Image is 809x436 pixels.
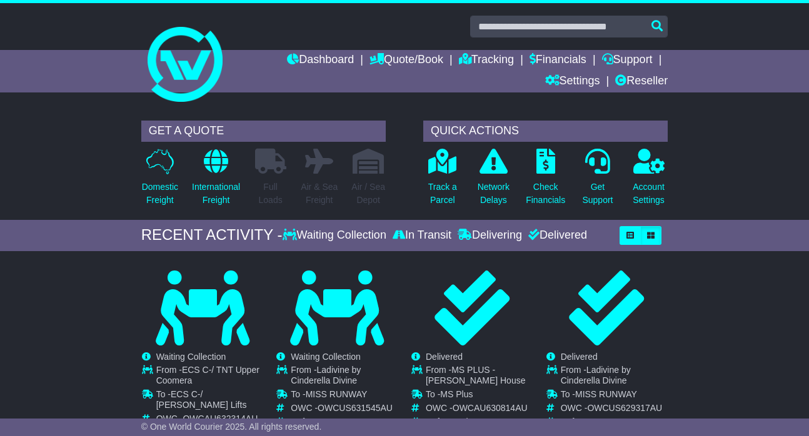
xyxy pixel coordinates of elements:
[291,403,398,417] td: OWC -
[156,389,263,414] td: To -
[141,226,283,244] div: RECENT ACTIVITY -
[561,365,668,389] td: From -
[426,365,533,389] td: From -
[615,71,668,92] a: Reseller
[426,389,533,403] td: To -
[453,403,528,413] span: OWCAU630814AU
[156,389,247,410] span: ECS C-/ [PERSON_NAME] Lifts
[291,352,361,362] span: Waiting Collection
[426,365,526,385] span: MS PLUS - [PERSON_NAME] House
[602,50,653,71] a: Support
[142,181,178,207] p: Domestic Freight
[191,148,241,214] a: InternationalFreight
[477,148,510,214] a: NetworkDelays
[318,403,393,413] span: OWCUS631545AU
[478,181,510,207] p: Network Delays
[561,417,668,427] td: Ref -
[525,148,566,214] a: CheckFinancials
[445,417,477,427] span: MS Plus
[291,389,398,403] td: To -
[575,389,637,399] span: MISS RUNWAY
[283,229,389,242] div: Waiting Collection
[561,365,631,385] span: Ladivine by Cinderella Divine
[287,50,354,71] a: Dashboard
[428,148,458,214] a: Track aParcel
[156,352,226,362] span: Waiting Collection
[306,389,368,399] span: MISS RUNWAY
[156,365,263,389] td: From -
[580,417,623,427] span: 100315754
[561,352,598,362] span: Delivered
[291,417,398,427] td: Ref -
[301,181,338,207] p: Air & Sea Freight
[633,181,665,207] p: Account Settings
[440,389,473,399] span: MS Plus
[632,148,665,214] a: AccountSettings
[141,148,179,214] a: DomesticFreight
[310,417,354,427] span: 100316787
[526,181,565,207] p: Check Financials
[351,181,385,207] p: Air / Sea Depot
[582,181,613,207] p: Get Support
[525,229,587,242] div: Delivered
[141,422,322,432] span: © One World Courier 2025. All rights reserved.
[183,414,258,424] span: OWCAU632314AU
[426,417,533,427] td: Ref -
[561,403,668,417] td: OWC -
[561,389,668,403] td: To -
[587,403,662,413] span: OWCUS629317AU
[291,365,361,385] span: Ladivine by Cinderella Divine
[530,50,586,71] a: Financials
[428,181,457,207] p: Track a Parcel
[291,365,398,389] td: From -
[423,121,668,142] div: QUICK ACTIONS
[389,229,455,242] div: In Transit
[255,181,286,207] p: Full Loads
[192,181,240,207] p: International Freight
[455,229,525,242] div: Delivering
[156,365,259,385] span: ECS C-/ TNT Upper Coomera
[581,148,613,214] a: GetSupport
[459,50,514,71] a: Tracking
[141,121,386,142] div: GET A QUOTE
[426,352,463,362] span: Delivered
[426,403,533,417] td: OWC -
[369,50,443,71] a: Quote/Book
[156,414,263,427] td: OWC -
[545,71,600,92] a: Settings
